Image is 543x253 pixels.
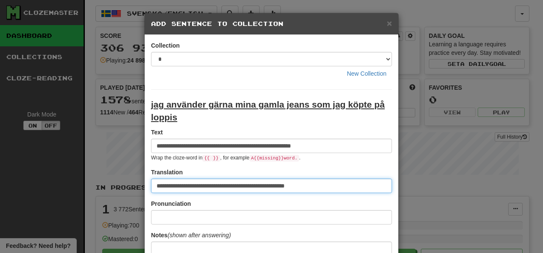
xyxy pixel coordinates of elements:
label: Pronunciation [151,199,191,208]
label: Translation [151,168,183,176]
h5: Add Sentence to Collection [151,20,392,28]
button: Close [387,19,392,28]
em: (shown after answering) [168,232,231,239]
label: Notes [151,231,231,239]
code: {{ [202,155,211,162]
code: A {{ missing }} word. [249,155,299,162]
label: Text [151,128,163,136]
small: Wrap the cloze-word in , for example . [151,155,300,161]
button: New Collection [341,66,392,81]
label: Collection [151,41,180,50]
span: × [387,18,392,28]
code: }} [211,155,220,162]
u: jag använder gärna mina gamla jeans som jag köpte på loppis [151,99,385,122]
